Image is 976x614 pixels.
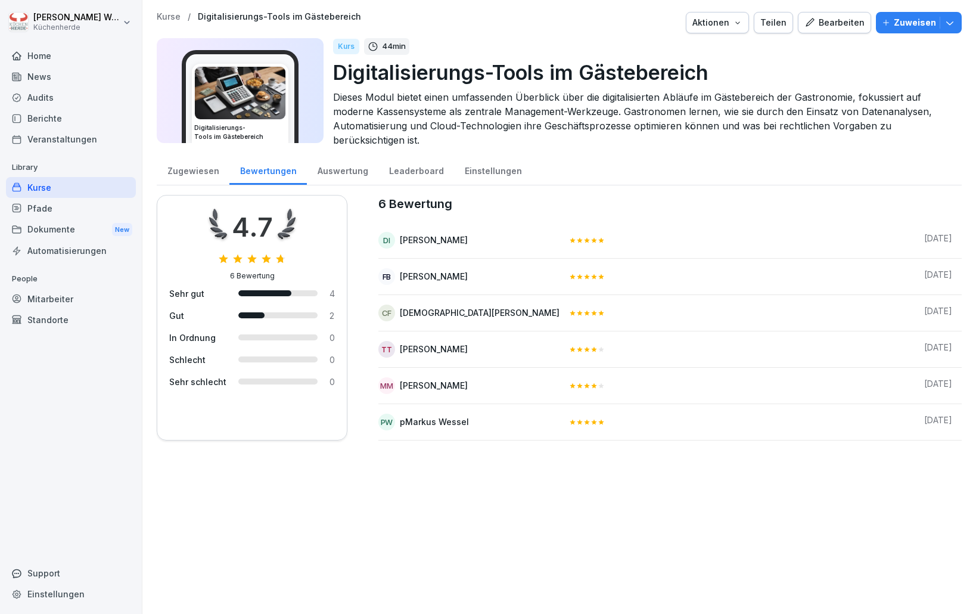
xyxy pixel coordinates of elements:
[169,331,226,344] div: In Ordnung
[876,12,962,33] button: Zuweisen
[6,289,136,309] a: Mitarbeiter
[915,404,962,440] td: [DATE]
[333,39,359,54] div: Kurs
[378,305,395,321] div: CF
[169,287,226,300] div: Sehr gut
[195,67,285,119] img: u5o6hwt2vfcozzv2rxj2ipth.png
[6,129,136,150] a: Veranstaltungen
[382,41,406,52] p: 44 min
[378,232,395,249] div: DI
[330,376,335,388] div: 0
[400,379,468,392] div: [PERSON_NAME]
[915,222,962,259] td: [DATE]
[198,12,361,22] a: Digitalisierungs-Tools im Gästebereich
[6,219,136,241] div: Dokumente
[378,268,395,285] div: FB
[188,12,191,22] p: /
[915,258,962,294] td: [DATE]
[400,343,468,355] div: [PERSON_NAME]
[112,223,132,237] div: New
[400,306,560,319] div: [DEMOGRAPHIC_DATA][PERSON_NAME]
[754,12,793,33] button: Teilen
[169,376,226,388] div: Sehr schlecht
[378,154,454,185] a: Leaderboard
[804,16,865,29] div: Bearbeiten
[454,154,532,185] a: Einstellungen
[6,269,136,289] p: People
[6,240,136,261] a: Automatisierungen
[915,331,962,367] td: [DATE]
[915,367,962,404] td: [DATE]
[915,294,962,331] td: [DATE]
[798,12,871,33] button: Bearbeiten
[6,563,136,584] div: Support
[692,16,742,29] div: Aktionen
[378,341,395,358] div: TT
[330,331,335,344] div: 0
[194,123,286,141] h3: Digitalisierungs-Tools im Gästebereich
[333,90,952,147] p: Dieses Modul bietet einen umfassenden Überblick über die digitalisierten Abläufe im Gästebereich ...
[6,66,136,87] a: News
[229,154,307,185] a: Bewertungen
[400,234,468,246] div: [PERSON_NAME]
[232,207,273,247] div: 4.7
[686,12,749,33] button: Aktionen
[230,271,275,281] div: 6 Bewertung
[400,415,469,428] div: pMarkus Wessel
[378,195,962,213] caption: 6 Bewertung
[169,309,226,322] div: Gut
[400,270,468,283] div: [PERSON_NAME]
[333,57,952,88] p: Digitalisierungs-Tools im Gästebereich
[6,87,136,108] a: Audits
[33,13,120,23] p: [PERSON_NAME] Wessel
[6,108,136,129] a: Berichte
[378,414,395,430] div: pW
[307,154,378,185] a: Auswertung
[330,353,335,366] div: 0
[6,584,136,604] a: Einstellungen
[6,177,136,198] a: Kurse
[330,287,335,300] div: 4
[169,353,226,366] div: Schlecht
[33,23,120,32] p: Küchenherde
[6,45,136,66] a: Home
[330,309,335,322] div: 2
[378,377,395,394] div: MM
[157,154,229,185] a: Zugewiesen
[760,16,787,29] div: Teilen
[6,158,136,177] p: Library
[894,16,936,29] p: Zuweisen
[6,198,136,219] a: Pfade
[6,219,136,241] a: DokumenteNew
[157,12,181,22] a: Kurse
[6,309,136,330] a: Standorte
